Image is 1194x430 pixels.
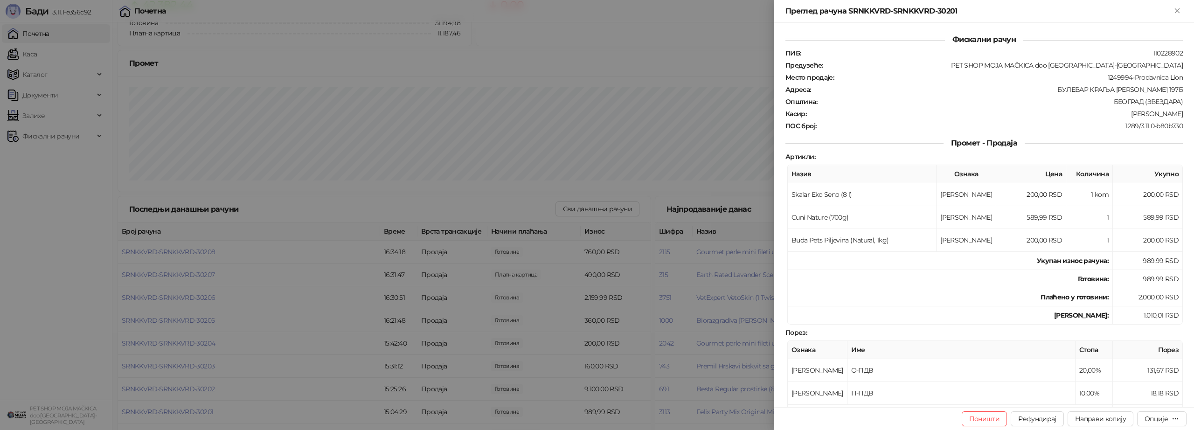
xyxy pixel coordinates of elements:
[996,165,1066,183] th: Цена
[1076,341,1113,359] th: Стопа
[1172,6,1183,17] button: Close
[945,35,1023,44] span: Фискални рачун
[1113,359,1183,382] td: 131,67 RSD
[788,183,937,206] td: Skalar Eko Seno (8 l)
[1054,311,1109,319] strong: [PERSON_NAME]:
[788,341,847,359] th: Ознака
[785,49,801,57] strong: ПИБ :
[785,110,806,118] strong: Касир :
[1113,270,1183,288] td: 989,99 RSD
[785,153,815,161] strong: Артикли :
[1137,411,1187,426] button: Опције
[1113,165,1183,183] th: Укупно
[1068,411,1133,426] button: Направи копију
[1075,415,1126,423] span: Направи копију
[788,382,847,405] td: [PERSON_NAME]
[944,139,1025,147] span: Промет - Продаја
[1037,257,1109,265] strong: Укупан износ рачуна :
[1113,341,1183,359] th: Порез
[937,183,996,206] td: [PERSON_NAME]
[785,85,811,94] strong: Адреса :
[1066,206,1113,229] td: 1
[1066,165,1113,183] th: Количина
[962,411,1007,426] button: Поништи
[1113,229,1183,252] td: 200,00 RSD
[937,165,996,183] th: Ознака
[847,382,1076,405] td: П-ПДВ
[1076,382,1113,405] td: 10,00%
[807,110,1184,118] div: [PERSON_NAME]
[785,73,834,82] strong: Место продаје :
[785,6,1172,17] div: Преглед рачуна SRNKKVRD-SRNKKVRD-30201
[785,61,823,69] strong: Предузеће :
[818,97,1184,106] div: БЕОГРАД (ЗВЕЗДАРА)
[1113,206,1183,229] td: 589,99 RSD
[1076,359,1113,382] td: 20,00%
[1066,229,1113,252] td: 1
[788,359,847,382] td: [PERSON_NAME]
[817,122,1184,130] div: 1289/3.11.0-b80b730
[1113,183,1183,206] td: 200,00 RSD
[788,206,937,229] td: Cuni Nature (700g)
[812,85,1184,94] div: БУЛЕВАР КРАЉА [PERSON_NAME] 197Б
[1041,293,1109,301] strong: Плаћено у готовини:
[1078,275,1109,283] strong: Готовина :
[1113,405,1183,423] td: 149,85 RSD
[788,165,937,183] th: Назив
[835,73,1184,82] div: 1249994-Prodavnica Lion
[937,229,996,252] td: [PERSON_NAME]
[824,61,1184,69] div: PET SHOP MOJA MAČKICA doo [GEOGRAPHIC_DATA]-[GEOGRAPHIC_DATA]
[996,229,1066,252] td: 200,00 RSD
[1113,288,1183,306] td: 2.000,00 RSD
[847,341,1076,359] th: Име
[788,229,937,252] td: Buda Pets Piljevina (Natural, 1kg)
[785,122,816,130] strong: ПОС број :
[1113,382,1183,405] td: 18,18 RSD
[785,97,817,106] strong: Општина :
[1066,183,1113,206] td: 1 kom
[996,206,1066,229] td: 589,99 RSD
[802,49,1184,57] div: 110228902
[1113,306,1183,325] td: 1.010,01 RSD
[996,183,1066,206] td: 200,00 RSD
[785,328,807,337] strong: Порез :
[937,206,996,229] td: [PERSON_NAME]
[1011,411,1064,426] button: Рефундирај
[847,359,1076,382] td: О-ПДВ
[1145,415,1168,423] div: Опције
[1113,252,1183,270] td: 989,99 RSD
